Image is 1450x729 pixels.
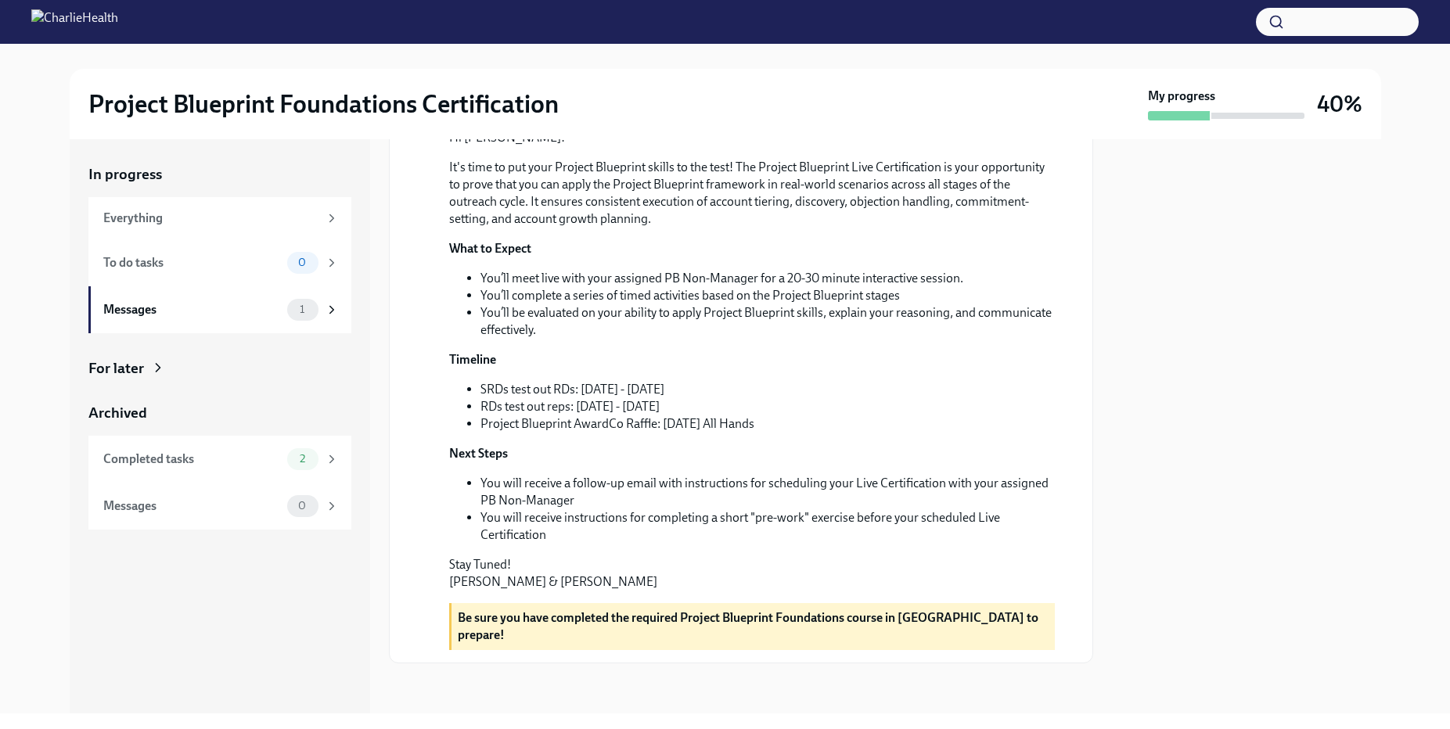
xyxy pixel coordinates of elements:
[88,358,144,379] div: For later
[1148,88,1215,105] strong: My progress
[480,304,1055,339] li: You’ll be evaluated on your ability to apply Project Blueprint skills, explain your reasoning, an...
[88,88,559,120] h2: Project Blueprint Foundations Certification
[103,210,318,227] div: Everything
[480,415,1055,433] li: Project Blueprint AwardCo Raffle: [DATE] All Hands
[1317,90,1362,118] h3: 40%
[88,197,351,239] a: Everything
[103,451,281,468] div: Completed tasks
[103,497,281,515] div: Messages
[458,610,1038,642] strong: Be sure you have completed the required Project Blueprint Foundations course in [GEOGRAPHIC_DATA]...
[88,286,351,333] a: Messages1
[103,254,281,271] div: To do tasks
[289,500,315,512] span: 0
[31,9,118,34] img: CharlieHealth
[480,270,1055,287] li: You’ll meet live with your assigned PB Non-Manager for a 20-30 minute interactive session.
[88,436,351,483] a: Completed tasks2
[88,239,351,286] a: To do tasks0
[103,301,281,318] div: Messages
[88,358,351,379] a: For later
[88,164,351,185] a: In progress
[290,303,314,315] span: 1
[290,453,315,465] span: 2
[449,352,496,367] strong: Timeline
[449,446,508,461] strong: Next Steps
[289,257,315,268] span: 0
[449,241,531,256] strong: What to Expect
[88,403,351,423] a: Archived
[480,509,1055,544] li: You will receive instructions for completing a short "pre-work" exercise before your scheduled Li...
[480,475,1055,509] li: You will receive a follow-up email with instructions for scheduling your Live Certification with ...
[88,483,351,530] a: Messages0
[480,287,1055,304] li: You’ll complete a series of timed activities based on the Project Blueprint stages
[480,381,1055,398] li: SRDs test out RDs: [DATE] - [DATE]
[480,398,1055,415] li: RDs test out reps: [DATE] - [DATE]
[449,159,1055,228] p: It's time to put your Project Blueprint skills to the test! The Project Blueprint Live Certificat...
[449,556,1055,591] p: Stay Tuned! [PERSON_NAME] & [PERSON_NAME]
